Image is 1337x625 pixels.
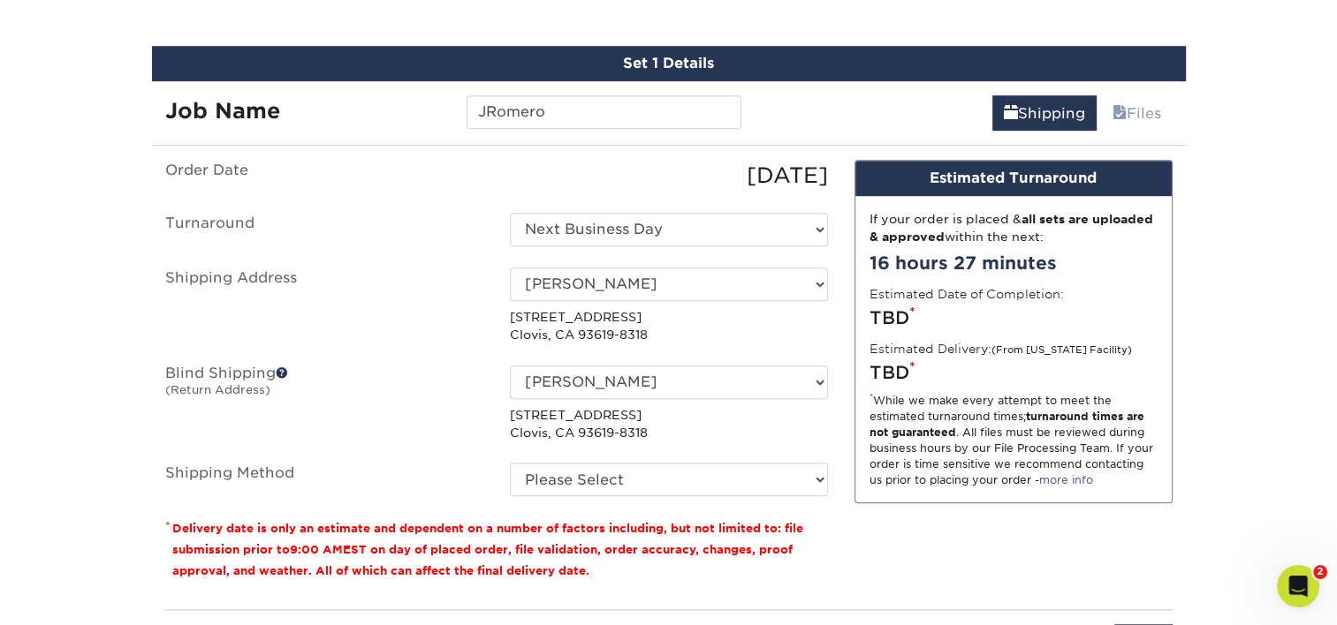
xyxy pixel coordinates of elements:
span: 9:00 AM [290,543,343,556]
input: Enter a job name [467,95,741,129]
p: [STREET_ADDRESS] Clovis, CA 93619-8318 [510,308,828,344]
small: Delivery date is only an estimate and dependent on a number of factors including, but not limited... [172,522,803,577]
span: files [1113,105,1127,122]
div: Estimated Turnaround [855,161,1172,196]
div: If your order is placed & within the next: [870,210,1158,246]
label: Order Date [152,160,497,192]
label: Blind Shipping [152,365,497,442]
div: TBD [870,359,1158,386]
div: Set 1 Details [152,46,1186,81]
a: Shipping [992,95,1097,131]
p: [STREET_ADDRESS] Clovis, CA 93619-8318 [510,406,828,442]
iframe: Google Customer Reviews [4,571,150,619]
label: Turnaround [152,213,497,246]
div: While we make every attempt to meet the estimated turnaround times; . All files must be reviewed ... [870,393,1158,488]
label: Shipping Address [152,267,497,344]
iframe: Intercom live chat [1277,565,1319,607]
div: TBD [870,305,1158,331]
a: more info [1039,473,1093,486]
span: 2 [1313,565,1327,579]
small: (Return Address) [165,383,270,396]
label: Estimated Delivery: [870,340,1132,358]
div: [DATE] [497,160,841,192]
label: Estimated Date of Completion: [870,285,1064,303]
label: Shipping Method [152,463,497,496]
strong: turnaround times are not guaranteed [870,410,1144,439]
span: shipping [1004,105,1018,122]
a: Files [1101,95,1173,131]
div: 16 hours 27 minutes [870,250,1158,276]
small: (From [US_STATE] Facility) [991,344,1132,356]
strong: Job Name [165,98,280,124]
